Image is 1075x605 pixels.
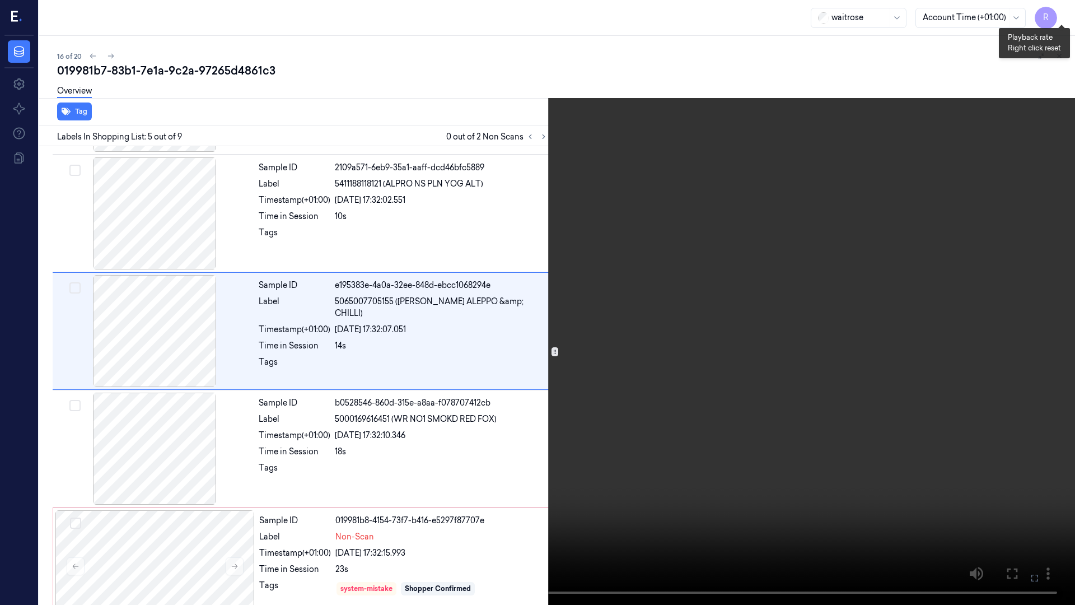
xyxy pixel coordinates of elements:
[69,400,81,411] button: Select row
[57,85,92,98] a: Overview
[259,162,330,174] div: Sample ID
[259,430,330,441] div: Timestamp (+01:00)
[259,397,330,409] div: Sample ID
[446,130,550,143] span: 0 out of 2 Non Scans
[69,282,81,294] button: Select row
[335,547,548,559] div: [DATE] 17:32:15.993
[259,324,330,336] div: Timestamp (+01:00)
[259,462,330,480] div: Tags
[335,515,548,527] div: 019981b8-4154-73f7-b416-e5297f87707e
[340,584,392,594] div: system-mistake
[57,131,182,143] span: Labels In Shopping List: 5 out of 9
[259,515,331,527] div: Sample ID
[335,340,548,352] div: 14s
[1035,7,1057,29] button: R
[335,296,548,319] span: 5065007705155 ([PERSON_NAME] ALEPPO &amp; CHILLI)
[57,63,1066,78] div: 019981b7-83b1-7e1a-9c2a-97265d4861c3
[405,584,471,594] div: Shopper Confirmed
[335,178,483,190] span: 5411188118121 (ALPRO NS PLN YOG ALT)
[259,178,330,190] div: Label
[259,413,330,425] div: Label
[259,547,331,559] div: Timestamp (+01:00)
[259,194,330,206] div: Timestamp (+01:00)
[259,446,330,458] div: Time in Session
[335,531,374,543] span: Non-Scan
[259,531,331,543] div: Label
[335,397,548,409] div: b0528546-860d-315e-a8aa-f078707412cb
[335,413,497,425] span: 5000169616451 (WR NO1 SMOKD RED FOX)
[335,446,548,458] div: 18s
[335,162,548,174] div: 2109a571-6eb9-35a1-aaff-dcd46bfc5889
[259,227,330,245] div: Tags
[335,194,548,206] div: [DATE] 17:32:02.551
[259,211,330,222] div: Time in Session
[259,356,330,374] div: Tags
[335,564,548,575] div: 23s
[335,430,548,441] div: [DATE] 17:32:10.346
[259,280,330,291] div: Sample ID
[259,580,331,598] div: Tags
[57,103,92,120] button: Tag
[57,52,82,61] span: 16 of 20
[259,296,330,319] div: Label
[259,340,330,352] div: Time in Session
[70,518,81,529] button: Select row
[335,211,548,222] div: 10s
[335,324,548,336] div: [DATE] 17:32:07.051
[335,280,548,291] div: e195383e-4a0a-32ee-848d-ebcc1068294e
[259,564,331,575] div: Time in Session
[69,165,81,176] button: Select row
